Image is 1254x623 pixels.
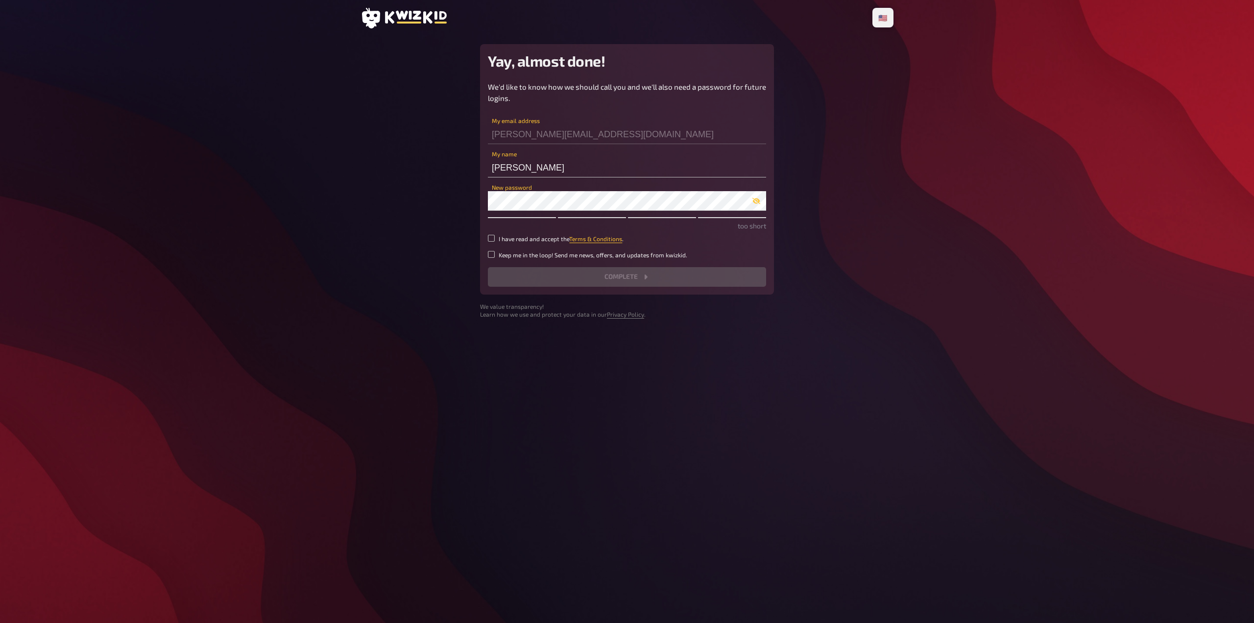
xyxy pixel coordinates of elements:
input: My name [488,158,766,177]
button: Complete [488,267,766,287]
small: We value transparency! Learn how we use and protect your data in our . [480,302,774,319]
small: I have read and accept the . [499,235,624,243]
a: Privacy Policy [607,311,644,318]
a: Terms & Conditions [569,235,622,242]
small: Keep me in the loop! Send me news, offers, and updates from kwizkid. [499,251,687,259]
li: 🇺🇸 [874,10,892,25]
p: We'd like to know how we should call you and we'll also need a password for future logins. [488,81,766,103]
p: too short [488,221,766,231]
h2: Yay, almost done! [488,52,766,70]
input: My email address [488,125,766,144]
